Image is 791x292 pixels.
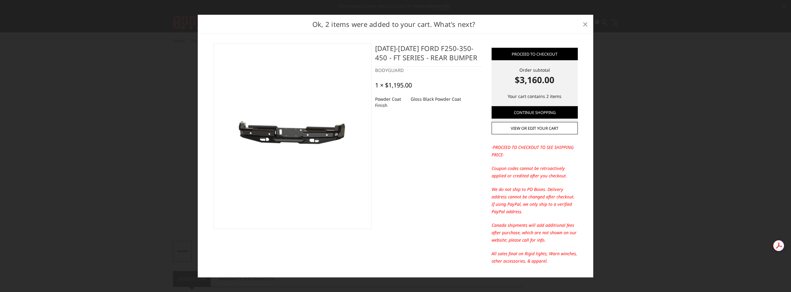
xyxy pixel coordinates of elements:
[492,165,578,180] p: Coupon codes cannot be retroactively applied or credited after you checkout.
[492,48,578,60] a: Proceed to checkout
[492,250,578,265] p: All sales final on Rigid lights, Warn winches, other accessories, & apparel.
[375,67,482,74] div: BODYGUARD
[375,44,482,67] h4: [DATE]-[DATE] Ford F250-350-450 - FT Series - Rear Bumper
[208,19,580,29] h2: Ok, 2 items were added to your cart. What's next?
[217,100,368,172] img: 2023-2026 Ford F250-350-450 - FT Series - Rear Bumper
[582,17,588,31] span: ×
[492,73,578,86] strong: $3,160.00
[375,81,412,89] div: 1 × $1,195.00
[580,19,590,29] a: Close
[492,144,578,159] p: -PROCEED TO CHECKOUT TO SEE SHIPPING PRICE-
[375,93,406,111] dt: Powder Coat Finish
[492,222,578,244] p: Canada shipments will add additional fees after purchase, which are not shown on our website; ple...
[411,93,461,104] dd: Gloss Black Powder Coat
[492,67,578,86] div: Order subtotal
[492,122,578,134] a: View or edit your cart
[492,186,578,215] p: We do not ship to PO Boxes. Delivery address cannot be changed after checkout. If using PayPal, w...
[760,262,791,292] iframe: Chat Widget
[492,93,578,100] p: Your cart contains 2 items
[492,106,578,119] a: Continue Shopping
